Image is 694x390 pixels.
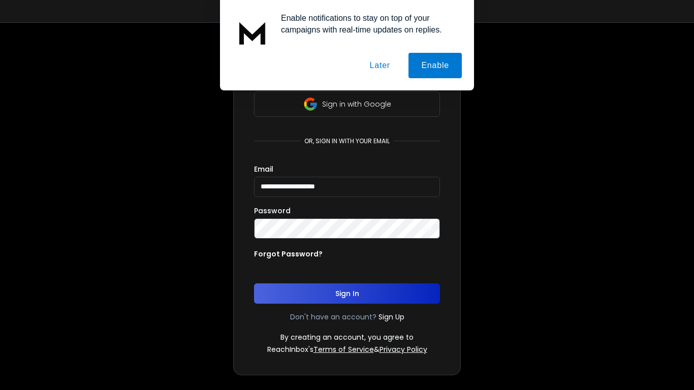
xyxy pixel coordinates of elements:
[254,207,291,214] label: Password
[408,53,462,78] button: Enable
[280,332,414,342] p: By creating an account, you agree to
[300,137,394,145] p: or, sign in with your email
[290,312,376,322] p: Don't have an account?
[254,283,440,304] button: Sign In
[254,166,273,173] label: Email
[322,99,391,109] p: Sign in with Google
[378,312,404,322] a: Sign Up
[267,344,427,354] p: ReachInbox's &
[380,344,427,354] a: Privacy Policy
[273,12,462,36] div: Enable notifications to stay on top of your campaigns with real-time updates on replies.
[313,344,374,354] a: Terms of Service
[232,12,273,53] img: notification icon
[254,91,440,117] button: Sign in with Google
[254,249,323,259] p: Forgot Password?
[357,53,402,78] button: Later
